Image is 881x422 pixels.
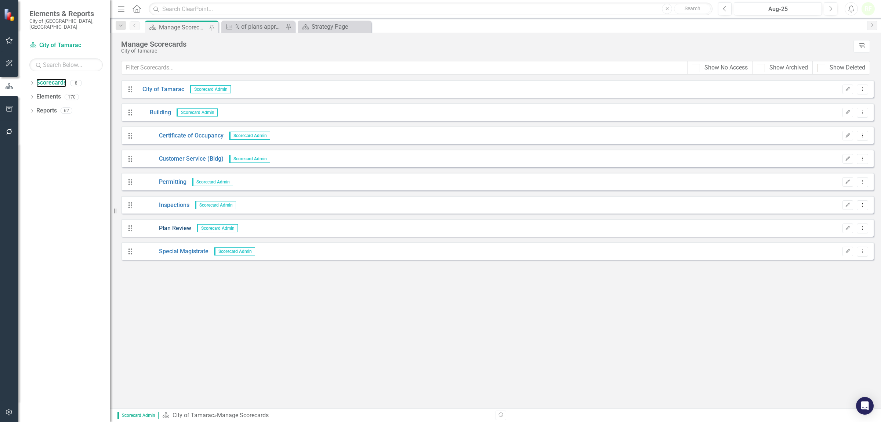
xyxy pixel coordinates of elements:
[214,247,255,255] span: Scorecard Admin
[65,94,79,100] div: 170
[162,411,490,420] div: » Manage Scorecards
[173,412,214,419] a: City of Tamarac
[704,64,748,72] div: Show No Access
[177,108,218,117] span: Scorecard Admin
[29,18,103,30] small: City of [GEOGRAPHIC_DATA], [GEOGRAPHIC_DATA]
[674,4,711,14] button: Search
[149,3,713,15] input: Search ClearPoint...
[137,178,186,186] a: Permitting
[137,201,189,210] a: Inspections
[229,155,270,163] span: Scorecard Admin
[197,224,238,232] span: Scorecard Admin
[312,22,369,31] div: Strategy Page
[4,8,17,21] img: ClearPoint Strategy
[223,22,284,31] a: % of plans approved after first review
[830,64,865,72] div: Show Deleted
[235,22,284,31] div: % of plans approved after first review
[117,412,159,419] span: Scorecard Admin
[137,108,171,117] a: Building
[121,40,850,48] div: Manage Scorecards
[36,93,61,101] a: Elements
[137,85,184,94] a: City of Tamarac
[137,247,209,256] a: Special Magistrate
[734,2,822,15] button: Aug-25
[29,58,103,71] input: Search Below...
[192,178,233,186] span: Scorecard Admin
[685,6,700,11] span: Search
[29,9,103,18] span: Elements & Reports
[137,155,224,163] a: Customer Service (Bldg)
[137,224,191,233] a: Plan Review
[856,397,874,415] div: Open Intercom Messenger
[159,23,207,32] div: Manage Scorecards
[121,48,850,54] div: City of Tamarac
[736,5,819,14] div: Aug-25
[137,132,224,140] a: Certificate of Occupancy
[190,85,231,93] span: Scorecard Admin
[121,61,688,75] input: Filter Scorecards...
[862,2,875,15] button: RF
[36,107,57,115] a: Reports
[61,108,72,114] div: 62
[229,132,270,140] span: Scorecard Admin
[36,79,66,87] a: Scorecards
[70,80,82,86] div: 8
[195,201,236,209] span: Scorecard Admin
[769,64,808,72] div: Show Archived
[29,41,103,50] a: City of Tamarac
[300,22,369,31] a: Strategy Page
